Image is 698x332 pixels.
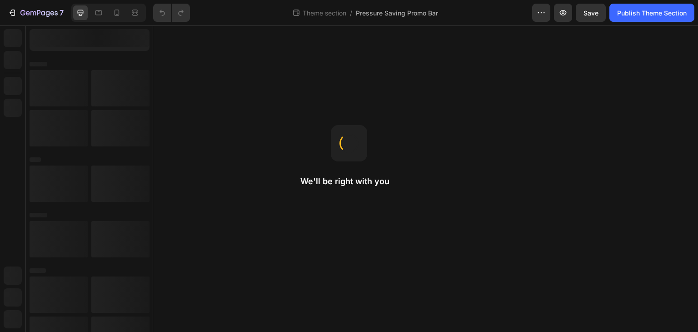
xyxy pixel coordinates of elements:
h2: We'll be right with you [300,176,398,187]
p: 7 [60,7,64,18]
span: Theme section [301,8,348,18]
button: Save [576,4,606,22]
button: 7 [4,4,68,22]
div: Publish Theme Section [617,8,687,18]
div: Undo/Redo [153,4,190,22]
span: / [350,8,352,18]
span: Pressure Saving Promo Bar [356,8,438,18]
button: Publish Theme Section [609,4,694,22]
span: Save [583,9,598,17]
